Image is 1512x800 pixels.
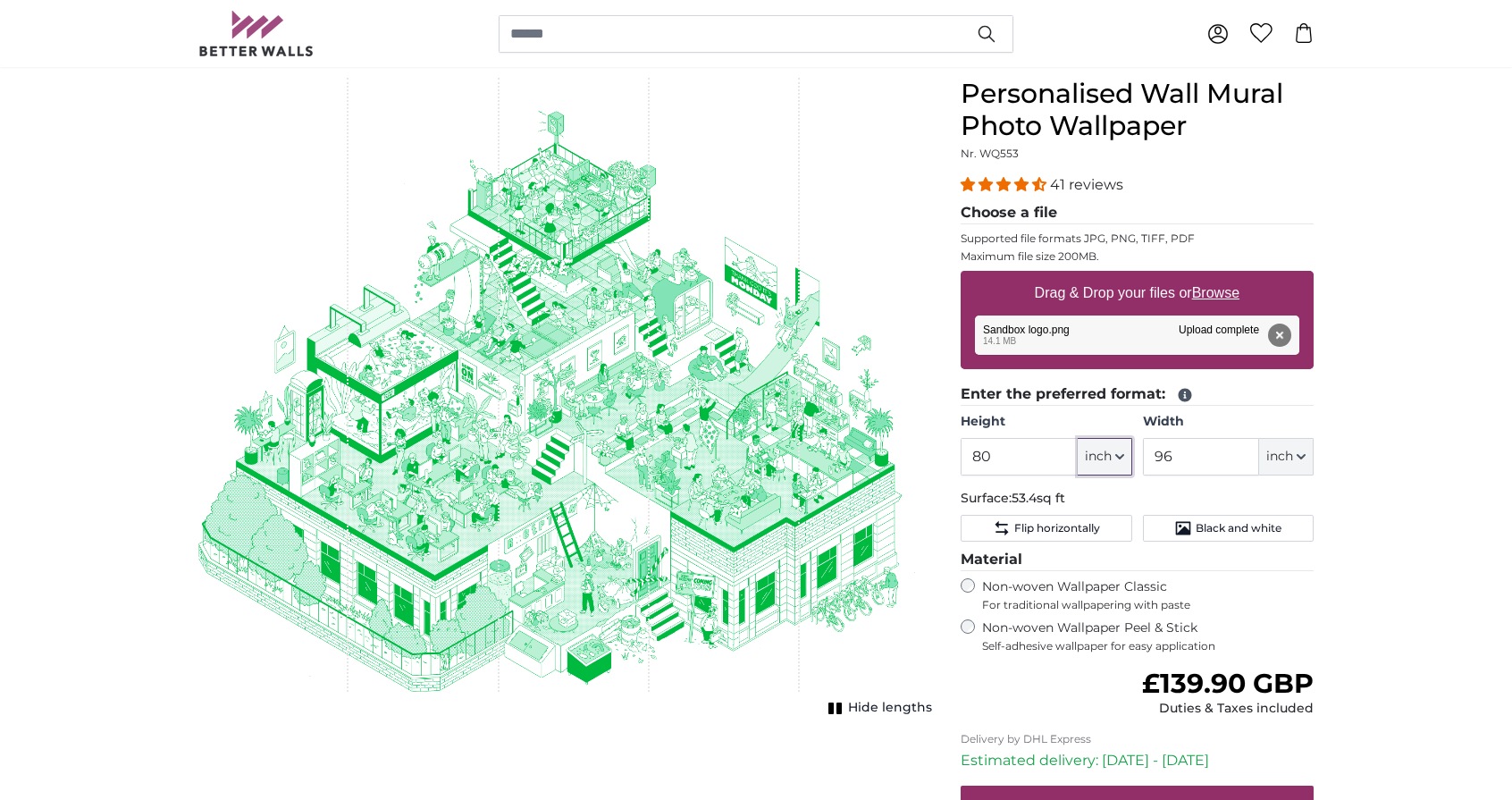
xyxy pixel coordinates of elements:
label: Height [961,413,1131,431]
div: Duties & Taxes included [1142,700,1314,718]
p: Delivery by DHL Express [961,732,1314,746]
button: Black and white [1143,515,1314,542]
span: inch [1085,448,1112,466]
label: Drag & Drop your files or [1028,275,1247,311]
img: Betterwalls [198,11,315,56]
span: 41 reviews [1050,176,1123,193]
span: Black and white [1196,521,1281,535]
div: 1 of 1 [198,78,932,720]
span: For traditional wallpapering with paste [982,598,1314,612]
span: inch [1266,448,1293,466]
button: inch [1078,438,1132,476]
button: Hide lengths [823,695,932,720]
span: 53.4sq ft [1012,490,1065,506]
span: Nr. WQ553 [961,147,1019,160]
p: Estimated delivery: [DATE] - [DATE] [961,750,1314,771]
legend: Enter the preferred format: [961,383,1314,406]
p: Surface: [961,490,1314,508]
u: Browse [1192,285,1239,300]
label: Width [1143,413,1314,431]
label: Non-woven Wallpaper Peel & Stick [982,619,1314,653]
span: £139.90 GBP [1142,667,1314,700]
p: Maximum file size 200MB. [961,249,1314,264]
span: Self-adhesive wallpaper for easy application [982,639,1314,653]
legend: Material [961,549,1314,571]
button: inch [1259,438,1314,476]
legend: Choose a file [961,202,1314,224]
label: Non-woven Wallpaper Classic [982,578,1314,612]
span: Flip horizontally [1014,521,1100,535]
h1: Personalised Wall Mural Photo Wallpaper [961,78,1314,142]
span: Hide lengths [848,699,932,717]
p: Supported file formats JPG, PNG, TIFF, PDF [961,232,1314,246]
span: 4.39 stars [961,176,1050,193]
button: Flip horizontally [961,515,1131,542]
